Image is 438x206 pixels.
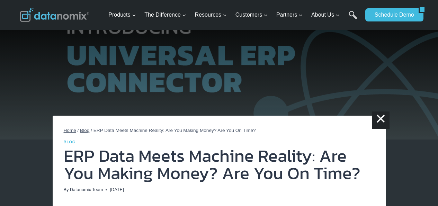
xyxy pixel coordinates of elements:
[311,10,340,19] span: About Us
[64,127,375,134] nav: Breadcrumbs
[20,8,89,22] img: Datanomix
[235,10,268,19] span: Customers
[64,147,375,182] h1: ERP Data Meets Machine Reality: Are You Making Money? Are You On Time?
[276,10,303,19] span: Partners
[365,8,419,21] a: Schedule Demo
[349,11,357,26] a: Search
[93,128,256,133] span: ERP Data Meets Machine Reality: Are You Making Money? Are You On Time?
[106,4,362,26] nav: Primary Navigation
[110,186,124,193] time: [DATE]
[3,64,111,203] iframe: Popup CTA
[195,10,227,19] span: Resources
[108,10,136,19] span: Products
[144,10,186,19] span: The Difference
[372,111,389,129] a: ×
